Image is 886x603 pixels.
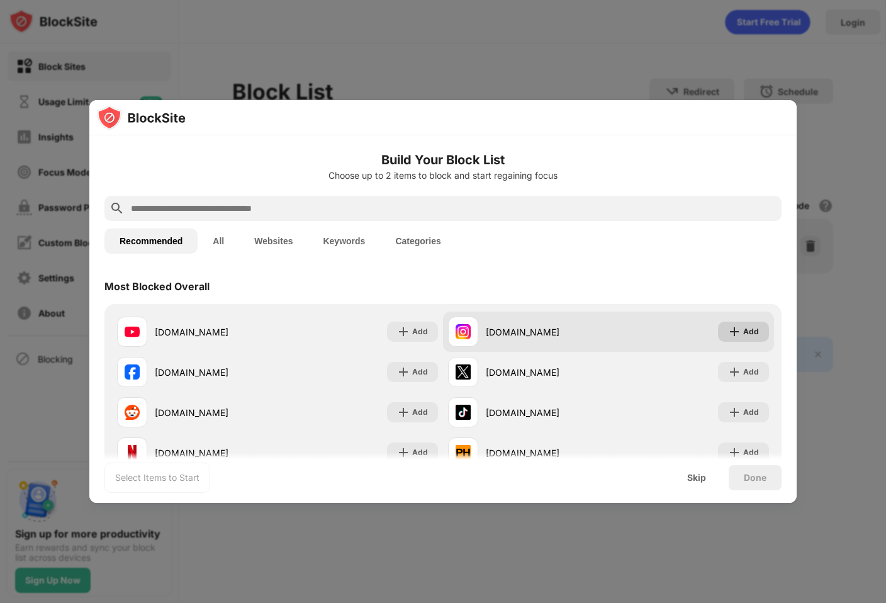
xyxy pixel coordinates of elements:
[308,228,380,254] button: Keywords
[125,364,140,380] img: favicons
[125,445,140,460] img: favicons
[744,473,766,483] div: Done
[104,228,198,254] button: Recommended
[104,171,782,181] div: Choose up to 2 items to block and start regaining focus
[687,473,706,483] div: Skip
[97,105,186,130] img: logo-blocksite.svg
[198,228,239,254] button: All
[412,366,428,378] div: Add
[412,446,428,459] div: Add
[743,366,759,378] div: Add
[109,201,125,216] img: search.svg
[125,324,140,339] img: favicons
[743,325,759,338] div: Add
[412,325,428,338] div: Add
[155,406,278,419] div: [DOMAIN_NAME]
[412,406,428,419] div: Add
[456,405,471,420] img: favicons
[743,406,759,419] div: Add
[125,405,140,420] img: favicons
[486,325,608,339] div: [DOMAIN_NAME]
[239,228,308,254] button: Websites
[380,228,456,254] button: Categories
[456,324,471,339] img: favicons
[456,445,471,460] img: favicons
[486,406,608,419] div: [DOMAIN_NAME]
[155,446,278,459] div: [DOMAIN_NAME]
[104,150,782,169] h6: Build Your Block List
[155,366,278,379] div: [DOMAIN_NAME]
[115,471,199,484] div: Select Items to Start
[743,446,759,459] div: Add
[486,366,608,379] div: [DOMAIN_NAME]
[486,446,608,459] div: [DOMAIN_NAME]
[155,325,278,339] div: [DOMAIN_NAME]
[104,280,210,293] div: Most Blocked Overall
[456,364,471,380] img: favicons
